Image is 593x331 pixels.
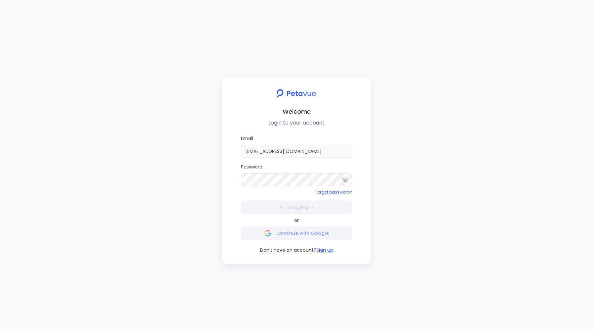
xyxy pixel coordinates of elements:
span: or [294,217,299,224]
img: petavue logo [272,86,320,101]
h2: Welcome [228,107,365,116]
button: Sign up [316,247,333,253]
a: Forgot password? [315,189,352,195]
label: Email [241,135,352,158]
label: Password [241,163,352,186]
input: Password [241,173,352,186]
p: Login to your account [228,119,365,127]
input: Email [241,145,352,158]
span: Don't have an account? [260,247,316,253]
